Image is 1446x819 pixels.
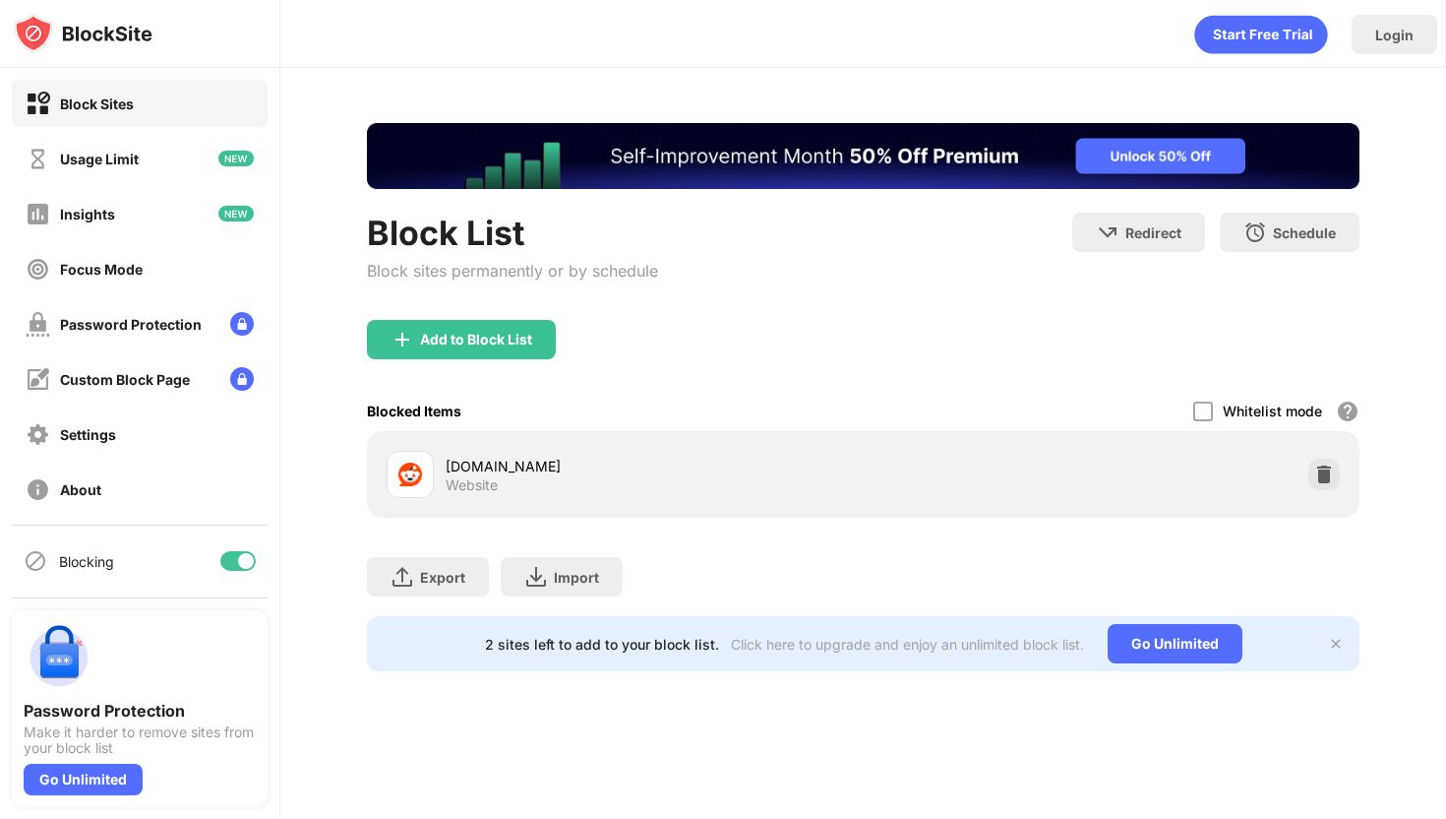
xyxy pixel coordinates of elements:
[60,371,190,388] div: Custom Block Page
[446,476,498,494] div: Website
[26,147,50,171] img: time-usage-off.svg
[24,622,94,693] img: push-password-protection.svg
[230,367,254,391] img: lock-menu.svg
[398,463,422,486] img: favicons
[60,261,143,278] div: Focus Mode
[26,257,50,282] img: focus-off.svg
[24,764,143,795] div: Go Unlimited
[218,151,254,166] img: new-icon.svg
[26,92,50,116] img: block-on.svg
[60,481,101,498] div: About
[26,367,50,392] img: customize-block-page-off.svg
[420,332,532,347] div: Add to Block List
[367,261,658,281] div: Block sites permanently or by schedule
[218,206,254,221] img: new-icon.svg
[60,95,134,112] div: Block Sites
[24,701,256,721] div: Password Protection
[60,151,139,167] div: Usage Limit
[420,569,465,586] div: Export
[367,213,658,253] div: Block List
[60,316,202,333] div: Password Protection
[26,477,50,502] img: about-off.svg
[554,569,599,586] div: Import
[1375,27,1414,43] div: Login
[59,553,114,570] div: Blocking
[26,202,50,226] img: insights-off.svg
[24,724,256,756] div: Make it harder to remove sites from your block list
[26,312,50,337] img: password-protection-off.svg
[1273,224,1336,241] div: Schedule
[367,123,1359,189] iframe: Banner
[1328,636,1344,652] img: x-button.svg
[1194,15,1328,54] div: animation
[26,422,50,447] img: settings-off.svg
[14,14,152,53] img: logo-blocksite.svg
[60,206,115,222] div: Insights
[1223,403,1322,419] div: Whitelist mode
[367,403,461,419] div: Blocked Items
[230,312,254,336] img: lock-menu.svg
[24,549,47,573] img: blocking-icon.svg
[446,456,863,476] div: [DOMAIN_NAME]
[485,636,719,653] div: 2 sites left to add to your block list.
[60,426,116,443] div: Settings
[1108,624,1242,663] div: Go Unlimited
[1125,224,1181,241] div: Redirect
[731,636,1084,653] div: Click here to upgrade and enjoy an unlimited block list.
